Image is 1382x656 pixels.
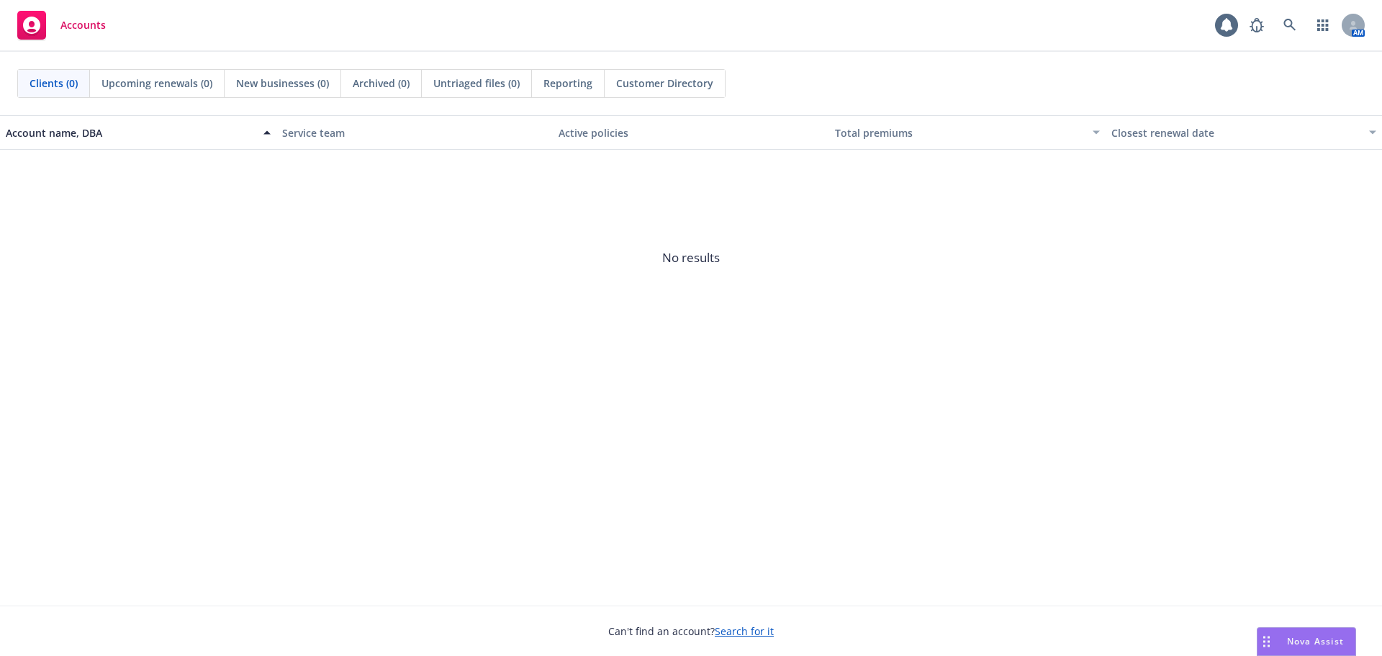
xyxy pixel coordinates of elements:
span: Archived (0) [353,76,410,91]
span: Reporting [543,76,592,91]
span: New businesses (0) [236,76,329,91]
div: Account name, DBA [6,125,255,140]
a: Search [1275,11,1304,40]
span: Can't find an account? [608,624,774,639]
span: Nova Assist [1287,635,1344,647]
div: Closest renewal date [1111,125,1360,140]
div: Total premiums [835,125,1084,140]
span: Customer Directory [616,76,713,91]
a: Report a Bug [1242,11,1271,40]
span: Untriaged files (0) [433,76,520,91]
a: Search for it [715,624,774,638]
button: Nova Assist [1257,627,1356,656]
span: Upcoming renewals (0) [101,76,212,91]
button: Total premiums [829,115,1106,150]
button: Service team [276,115,553,150]
span: Clients (0) [30,76,78,91]
span: Accounts [60,19,106,31]
div: Service team [282,125,547,140]
div: Drag to move [1257,628,1275,655]
a: Switch app [1309,11,1337,40]
button: Active policies [553,115,829,150]
div: Active policies [559,125,823,140]
a: Accounts [12,5,112,45]
button: Closest renewal date [1106,115,1382,150]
